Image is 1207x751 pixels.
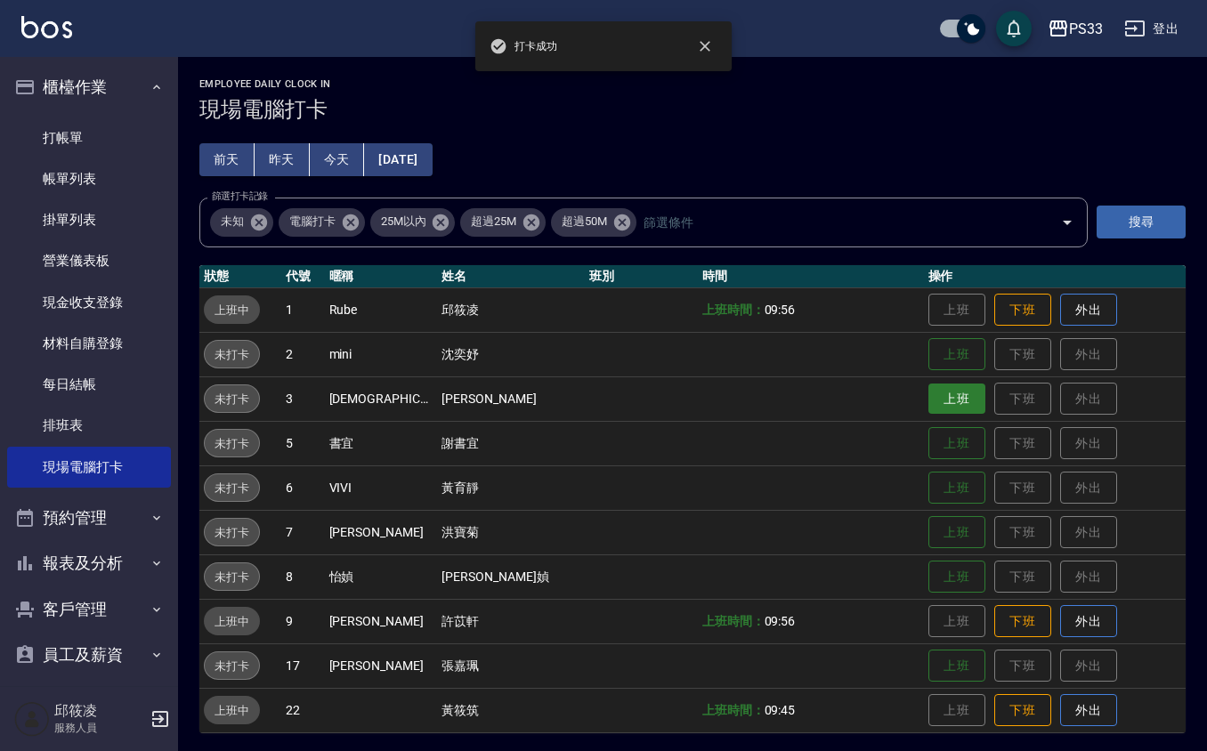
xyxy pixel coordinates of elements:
[281,688,324,732] td: 22
[325,421,438,465] td: 書宜
[281,510,324,554] td: 7
[460,213,527,230] span: 超過25M
[765,703,796,717] span: 09:45
[1069,18,1103,40] div: PS33
[325,510,438,554] td: [PERSON_NAME]
[281,287,324,332] td: 1
[199,97,1186,122] h3: 現場電腦打卡
[639,206,1030,238] input: 篩選條件
[437,265,584,288] th: 姓名
[204,301,260,319] span: 上班中
[1060,694,1117,727] button: 外出
[54,702,145,720] h5: 邱筱凌
[204,701,260,720] span: 上班中
[1097,206,1186,238] button: 搜尋
[437,332,584,376] td: 沈奕妤
[205,657,259,675] span: 未打卡
[928,338,985,371] button: 上班
[1117,12,1186,45] button: 登出
[7,158,171,199] a: 帳單列表
[7,282,171,323] a: 現金收支登錄
[205,345,259,364] span: 未打卡
[21,16,72,38] img: Logo
[325,643,438,688] td: [PERSON_NAME]
[437,287,584,332] td: 邱筱凌
[7,586,171,633] button: 客戶管理
[490,37,557,55] span: 打卡成功
[460,208,546,237] div: 超過25M
[281,643,324,688] td: 17
[199,143,255,176] button: 前天
[7,540,171,586] button: 報表及分析
[928,427,985,460] button: 上班
[928,516,985,549] button: 上班
[325,376,438,421] td: [DEMOGRAPHIC_DATA][PERSON_NAME]
[7,495,171,541] button: 預約管理
[7,117,171,158] a: 打帳單
[994,294,1051,327] button: 下班
[281,421,324,465] td: 5
[325,554,438,599] td: 怡媜
[205,434,259,453] span: 未打卡
[1041,11,1110,47] button: PS33
[205,390,259,408] span: 未打卡
[928,384,985,415] button: 上班
[199,265,281,288] th: 狀態
[325,287,438,332] td: Rube
[924,265,1186,288] th: 操作
[437,421,584,465] td: 謝書宜
[698,265,924,288] th: 時間
[310,143,365,176] button: 今天
[54,720,145,736] p: 服務人員
[7,364,171,405] a: 每日結帳
[279,213,346,230] span: 電腦打卡
[437,376,584,421] td: [PERSON_NAME]
[255,143,310,176] button: 昨天
[928,561,985,594] button: 上班
[210,208,273,237] div: 未知
[7,240,171,281] a: 營業儀表板
[325,332,438,376] td: mini
[7,447,171,488] a: 現場電腦打卡
[205,523,259,542] span: 未打卡
[765,303,796,317] span: 09:56
[7,64,171,110] button: 櫃檯作業
[7,323,171,364] a: 材料自購登錄
[702,614,765,628] b: 上班時間：
[204,612,260,631] span: 上班中
[1060,605,1117,638] button: 外出
[279,208,365,237] div: 電腦打卡
[210,213,255,230] span: 未知
[281,554,324,599] td: 8
[1060,294,1117,327] button: 外出
[205,568,259,586] span: 未打卡
[370,208,456,237] div: 25M以內
[437,465,584,510] td: 黃育靜
[281,332,324,376] td: 2
[437,599,584,643] td: 許苡軒
[325,265,438,288] th: 暱稱
[7,632,171,678] button: 員工及薪資
[205,479,259,497] span: 未打卡
[370,213,437,230] span: 25M以內
[437,554,584,599] td: [PERSON_NAME]媜
[364,143,432,176] button: [DATE]
[281,465,324,510] td: 6
[212,190,268,203] label: 篩選打卡記錄
[437,510,584,554] td: 洪寶菊
[994,605,1051,638] button: 下班
[199,78,1186,90] h2: Employee Daily Clock In
[551,213,618,230] span: 超過50M
[996,11,1032,46] button: save
[437,688,584,732] td: 黃筱筑
[325,465,438,510] td: VIVI
[928,650,985,682] button: 上班
[7,405,171,446] a: 排班表
[994,694,1051,727] button: 下班
[702,303,765,317] b: 上班時間：
[14,701,50,737] img: Person
[551,208,636,237] div: 超過50M
[765,614,796,628] span: 09:56
[325,599,438,643] td: [PERSON_NAME]
[281,376,324,421] td: 3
